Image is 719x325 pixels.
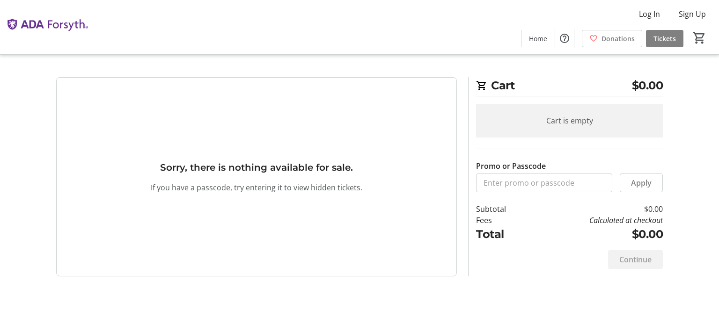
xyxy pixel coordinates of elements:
span: Home [529,34,547,43]
span: Log In [639,8,660,20]
td: Calculated at checkout [530,215,663,226]
label: Promo or Passcode [476,160,546,172]
h3: Sorry, there is nothing available for sale. [160,160,353,174]
p: If you have a passcode, try entering it to view hidden tickets. [151,182,362,193]
button: Cart [691,29,708,46]
button: Sign Up [671,7,713,22]
span: Tickets [653,34,676,43]
h2: Cart [476,77,663,96]
a: Tickets [646,30,683,47]
button: Apply [620,173,663,192]
span: Apply [631,177,652,188]
td: Total [476,226,530,243]
input: Enter promo or passcode [476,173,612,192]
span: $0.00 [632,77,663,94]
td: $0.00 [530,226,663,243]
span: Donations [602,34,635,43]
button: Log In [631,7,668,22]
td: $0.00 [530,203,663,215]
span: Sign Up [679,8,706,20]
td: Subtotal [476,203,530,215]
img: The ADA Forsyth Institute's Logo [6,4,89,51]
a: Donations [582,30,642,47]
a: Home [521,30,555,47]
div: Cart is empty [476,104,663,137]
td: Fees [476,215,530,226]
button: Help [555,29,574,48]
